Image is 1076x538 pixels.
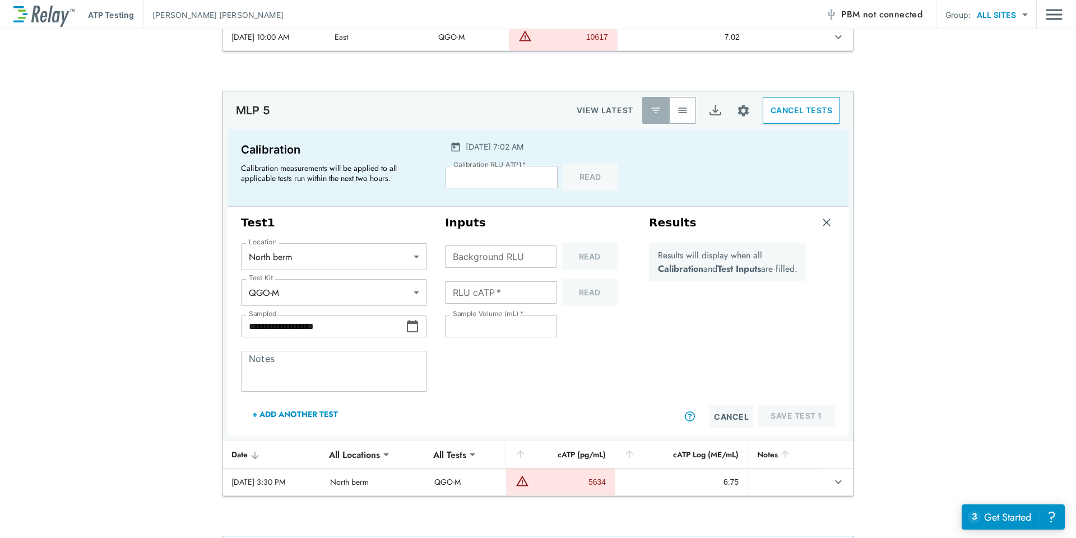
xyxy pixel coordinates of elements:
img: Export Icon [708,104,722,118]
td: QGO-M [429,24,509,50]
button: + Add Another Test [241,401,349,428]
div: 7.02 [627,31,740,43]
td: East [326,24,429,50]
button: Main menu [1046,4,1063,25]
img: LuminUltra Relay [13,3,75,27]
p: [PERSON_NAME] [PERSON_NAME] [152,9,284,21]
div: cATP Log (ME/mL) [624,448,739,461]
button: expand row [829,472,848,491]
p: Calibration measurements will be applied to all applicable tests run within the next two hours. [241,163,420,183]
label: Test Kit [249,274,273,282]
td: North berm [321,469,425,495]
div: [DATE] 3:30 PM [231,476,312,488]
img: Offline Icon [825,9,837,20]
div: North berm [241,245,427,268]
button: Export [702,97,729,124]
div: All Tests [425,443,474,466]
div: Notes [757,448,810,461]
div: 6.75 [624,476,739,488]
span: not connected [863,8,922,21]
div: [DATE] 10:00 AM [231,31,317,43]
td: QGO-M [425,469,505,495]
input: Choose date, selected date is Aug 11, 2025 [241,315,406,337]
h3: Results [649,216,697,230]
table: sticky table [222,441,854,496]
span: PBM [841,7,922,22]
img: View All [677,105,688,116]
img: Warning [518,29,532,43]
p: VIEW LATEST [577,104,633,117]
p: Group: [945,9,971,21]
label: Sampled [249,310,277,318]
label: Sample Volume (mL) [453,310,523,318]
button: PBM not connected [821,3,927,26]
div: cATP (pg/mL) [515,448,606,461]
div: 10617 [535,31,608,43]
button: Cancel [709,405,753,428]
p: Results will display when all and are filled. [658,249,797,276]
p: Calibration [241,141,425,159]
img: Settings Icon [736,104,750,118]
img: Calender Icon [450,141,461,152]
img: Latest [650,105,661,116]
div: 5634 [532,476,606,488]
button: expand row [829,27,848,47]
p: ATP Testing [88,9,134,21]
img: Warning [516,474,529,488]
h3: Inputs [445,216,631,230]
b: Calibration [658,262,703,275]
p: [DATE] 7:02 AM [466,141,523,152]
p: MLP 5 [236,104,270,117]
h3: Test 1 [241,216,427,230]
button: Site setup [729,96,758,126]
img: Remove [821,217,832,228]
b: Test Inputs [717,262,761,275]
iframe: Resource center [962,504,1065,530]
div: QGO-M [241,281,427,304]
img: Drawer Icon [1046,4,1063,25]
th: Date [222,441,321,469]
label: Location [249,238,277,246]
div: All Locations [321,443,388,466]
label: Calibration RLU ATP1 [453,161,526,169]
button: CANCEL TESTS [763,97,840,124]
